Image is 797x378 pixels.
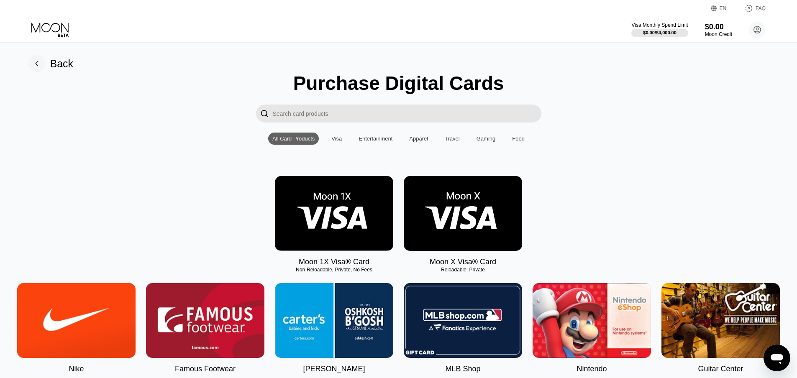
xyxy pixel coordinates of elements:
[508,133,529,145] div: Food
[441,133,464,145] div: Travel
[50,58,74,70] div: Back
[256,105,273,123] div: 
[445,135,460,142] div: Travel
[272,135,315,142] div: All Card Products
[643,30,677,35] div: $0.00 / $4,000.00
[705,31,732,37] div: Moon Credit
[756,5,766,11] div: FAQ
[711,4,736,13] div: EN
[764,345,790,371] iframe: Button to launch messaging window
[260,109,269,118] div: 
[275,267,393,273] div: Non-Reloadable, Private, No Fees
[736,4,766,13] div: FAQ
[28,55,74,72] div: Back
[299,258,369,266] div: Moon 1X Visa® Card
[303,365,365,373] div: [PERSON_NAME]
[268,133,319,145] div: All Card Products
[354,133,397,145] div: Entertainment
[705,23,732,37] div: $0.00Moon Credit
[512,135,525,142] div: Food
[631,22,688,37] div: Visa Monthly Spend Limit$0.00/$4,000.00
[577,365,607,373] div: Nintendo
[698,365,743,373] div: Guitar Center
[69,365,84,373] div: Nike
[273,105,541,123] input: Search card products
[445,365,480,373] div: MLB Shop
[331,135,342,142] div: Visa
[430,258,496,266] div: Moon X Visa® Card
[472,133,500,145] div: Gaming
[409,135,428,142] div: Apparel
[175,365,236,373] div: Famous Footwear
[405,133,432,145] div: Apparel
[631,22,688,28] div: Visa Monthly Spend Limit
[359,135,392,142] div: Entertainment
[477,135,496,142] div: Gaming
[327,133,346,145] div: Visa
[293,72,504,94] div: Purchase Digital Cards
[404,267,522,273] div: Reloadable, Private
[720,5,727,11] div: EN
[705,23,732,31] div: $0.00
